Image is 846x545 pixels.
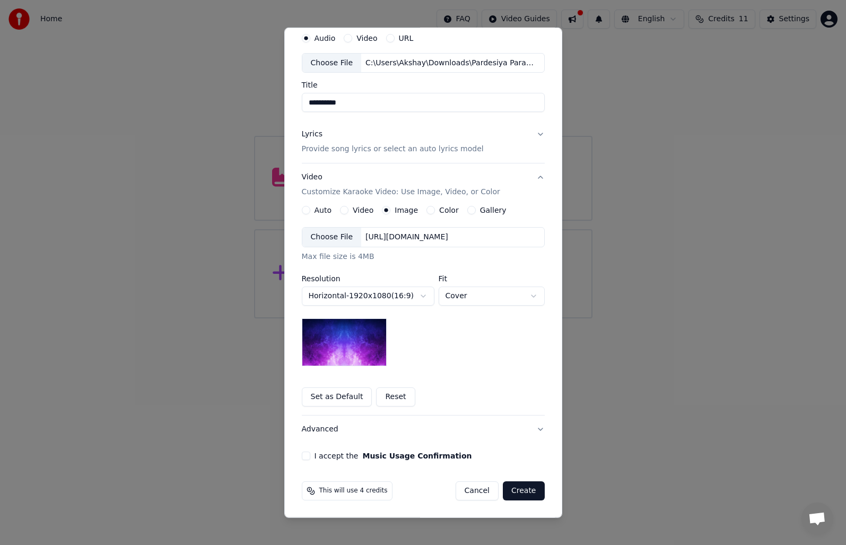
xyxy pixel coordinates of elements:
label: Video [353,206,373,214]
button: Cancel [456,481,499,500]
button: VideoCustomize Karaoke Video: Use Image, Video, or Color [302,163,545,206]
label: Audio [315,34,336,41]
label: URL [399,34,414,41]
label: Resolution [302,275,434,282]
label: Title [302,81,545,89]
div: Choose File [302,228,362,247]
div: Video [302,172,500,197]
div: Choose File [302,53,362,72]
p: Provide song lyrics or select an auto lyrics model [302,144,484,154]
button: Create [503,481,545,500]
div: [URL][DOMAIN_NAME] [361,232,452,243]
button: Reset [376,387,415,406]
label: Auto [315,206,332,214]
div: VideoCustomize Karaoke Video: Use Image, Video, or Color [302,206,545,415]
label: Video [356,34,377,41]
div: Max file size is 4MB [302,252,545,262]
button: Advanced [302,416,545,443]
div: C:\Users\Akshay\Downloads\Pardesiya Param Sundari 128 Kbps.mp3 [361,57,542,68]
button: I accept the [362,452,472,460]
label: Fit [439,275,545,282]
label: Color [439,206,459,214]
div: Lyrics [302,129,322,140]
label: I accept the [315,452,472,460]
span: This will use 4 credits [319,487,388,495]
button: LyricsProvide song lyrics or select an auto lyrics model [302,120,545,163]
label: Gallery [480,206,507,214]
p: Customize Karaoke Video: Use Image, Video, or Color [302,187,500,197]
label: Image [395,206,418,214]
button: Set as Default [302,387,372,406]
